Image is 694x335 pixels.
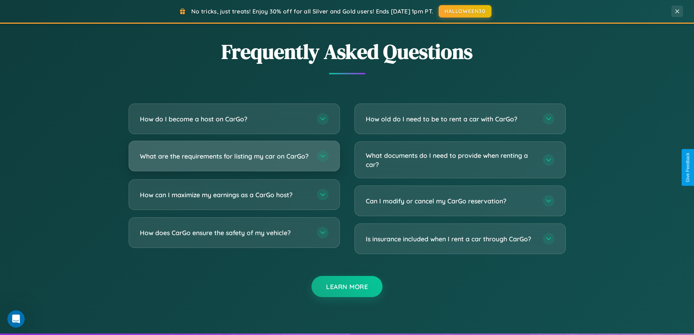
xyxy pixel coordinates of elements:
button: Learn More [311,276,383,297]
h3: What documents do I need to provide when renting a car? [366,151,536,169]
h3: How does CarGo ensure the safety of my vehicle? [140,228,310,237]
h3: How do I become a host on CarGo? [140,114,310,124]
h2: Frequently Asked Questions [129,38,566,66]
h3: What are the requirements for listing my car on CarGo? [140,152,310,161]
iframe: Intercom live chat [7,310,25,328]
h3: How old do I need to be to rent a car with CarGo? [366,114,536,124]
div: Give Feedback [685,153,690,182]
button: HALLOWEEN30 [439,5,491,17]
span: No tricks, just treats! Enjoy 30% off for all Silver and Gold users! Ends [DATE] 1pm PT. [191,8,433,15]
h3: Is insurance included when I rent a car through CarGo? [366,234,536,244]
h3: How can I maximize my earnings as a CarGo host? [140,190,310,199]
h3: Can I modify or cancel my CarGo reservation? [366,196,536,206]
